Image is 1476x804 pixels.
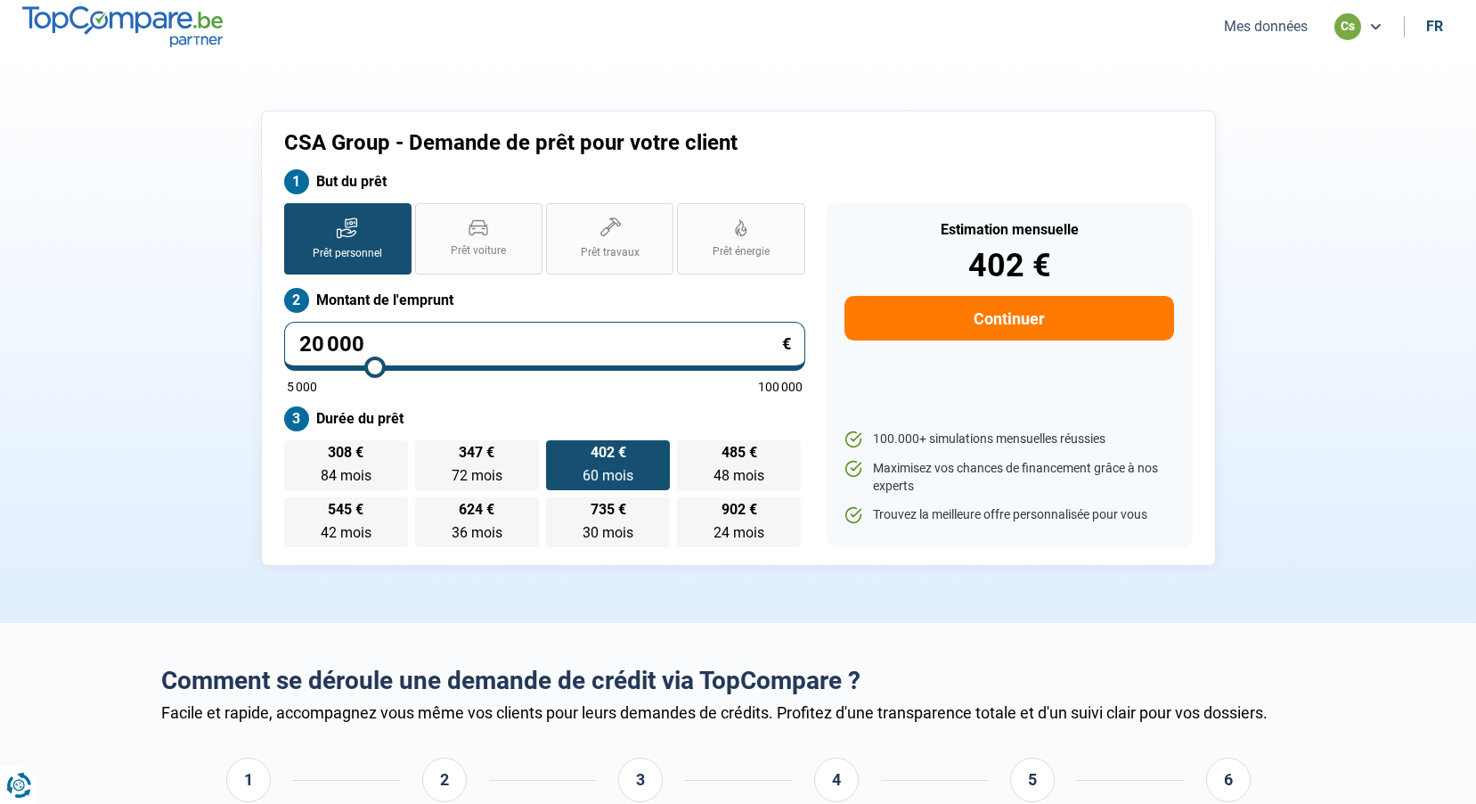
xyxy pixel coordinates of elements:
h2: Comment se déroule une demande de crédit via TopCompare ? [161,666,1316,696]
span: 30 mois [583,524,633,541]
span: 545 € [328,503,363,517]
li: Trouvez la meilleure offre personnalisée pour vous [844,506,1173,524]
div: 402 € [844,250,1173,282]
span: Prêt personnel [313,246,382,261]
div: Estimation mensuelle [844,223,1173,237]
div: 4 [814,758,859,802]
label: But du prêt [284,169,805,194]
button: Continuer [844,296,1173,340]
span: 902 € [722,503,757,517]
span: Prêt voiture [451,243,506,258]
li: Maximisez vos chances de financement grâce à nos experts [844,460,1173,495]
span: 308 € [328,446,363,460]
span: 42 mois [321,524,371,541]
div: cs [1334,13,1361,40]
span: 402 € [591,446,626,460]
span: 24 mois [714,524,764,541]
span: 84 mois [321,467,371,484]
span: 5 000 [287,381,317,393]
button: Mes données [1219,17,1313,36]
span: 347 € [459,446,494,460]
span: 72 mois [452,467,502,484]
div: 6 [1206,758,1251,802]
span: 485 € [722,446,757,460]
span: 48 mois [714,467,764,484]
div: 1 [226,758,271,802]
div: 2 [422,758,467,802]
span: 624 € [459,503,494,517]
div: fr [1426,18,1443,35]
span: 36 mois [452,524,502,541]
label: Montant de l'emprunt [284,288,805,313]
h1: CSA Group - Demande de prêt pour votre client [284,130,960,156]
span: Prêt énergie [713,244,770,259]
span: € [782,336,791,352]
span: 100 000 [758,381,803,393]
div: Facile et rapide, accompagnez vous même vos clients pour leurs demandes de crédits. Profitez d'un... [161,703,1316,722]
div: 3 [618,758,663,802]
span: Prêt travaux [581,245,640,260]
li: 100.000+ simulations mensuelles réussies [844,431,1173,448]
label: Durée du prêt [284,406,805,431]
span: 735 € [591,503,626,517]
div: 5 [1010,758,1055,802]
span: 60 mois [583,467,633,484]
img: TopCompare.be [22,6,223,46]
